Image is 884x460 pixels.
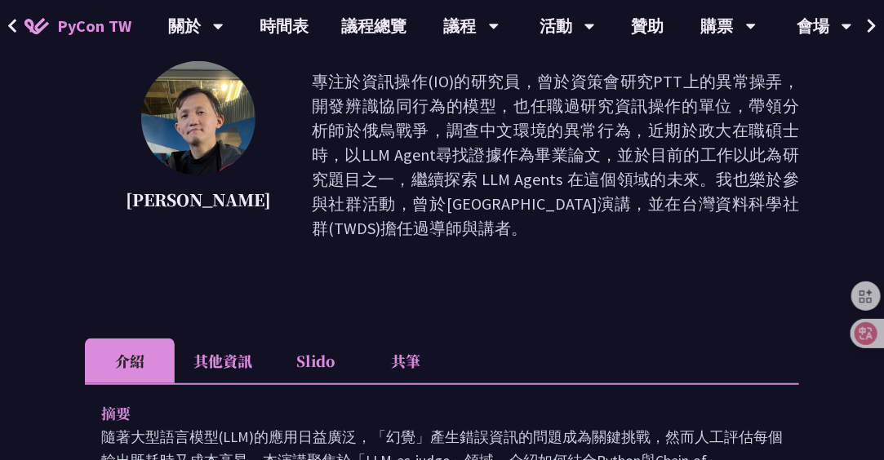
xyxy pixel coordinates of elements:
li: Slido [271,338,361,383]
li: 共筆 [361,338,451,383]
a: PyCon TW [8,6,148,46]
img: Home icon of PyCon TW 2025 [24,18,49,34]
li: 介紹 [85,338,175,383]
p: 專注於資訊操作(IO)的研究員，曾於資策會研究PTT上的異常操弄，開發辨識協同行為的模型，也任職過研究資訊操作的單位，帶領分析師於俄烏戰爭，調查中文環境的異常行為，近期於政大在職碩士時，以LLM... [312,69,799,241]
img: Kevin Tseng [141,61,255,175]
p: [PERSON_NAME] [126,188,271,212]
span: PyCon TW [57,14,131,38]
p: 摘要 [101,401,750,425]
li: 其他資訊 [175,338,271,383]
